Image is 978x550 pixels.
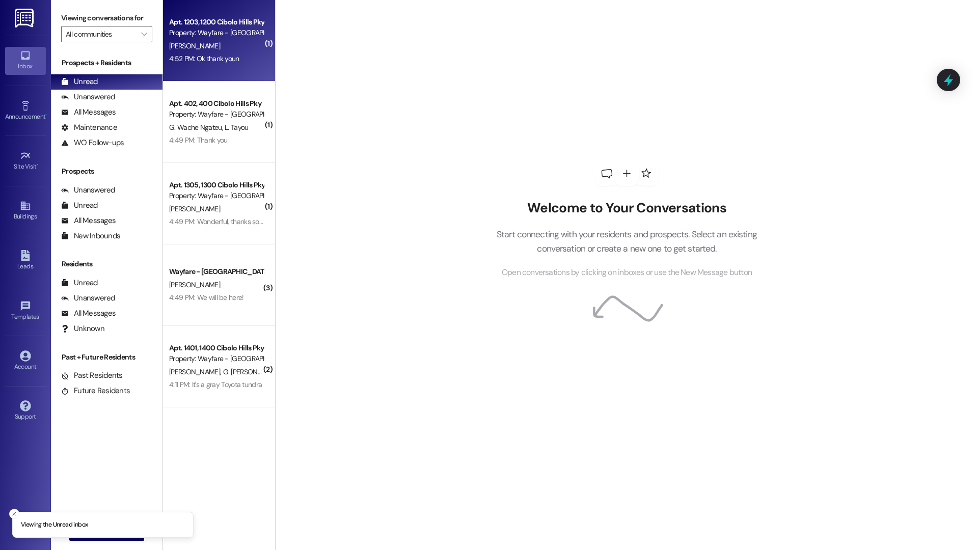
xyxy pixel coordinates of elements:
[169,217,332,226] div: 4:49 PM: Wonderful, thanks so much [PERSON_NAME]!
[169,293,244,302] div: 4:49 PM: We will be here!
[223,367,282,376] span: G. [PERSON_NAME]
[169,41,220,50] span: [PERSON_NAME]
[61,308,116,319] div: All Messages
[169,28,263,38] div: Property: Wayfare - [GEOGRAPHIC_DATA]
[502,266,752,279] span: Open conversations by clicking on inboxes or use the New Message button
[61,278,98,288] div: Unread
[51,166,162,177] div: Prospects
[61,107,116,118] div: All Messages
[61,185,115,196] div: Unanswered
[61,293,115,304] div: Unanswered
[61,370,123,381] div: Past Residents
[5,197,46,225] a: Buildings
[61,215,116,226] div: All Messages
[61,76,98,87] div: Unread
[37,161,38,169] span: •
[481,200,772,216] h2: Welcome to Your Conversations
[39,312,41,319] span: •
[5,147,46,175] a: Site Visit •
[169,190,263,201] div: Property: Wayfare - [GEOGRAPHIC_DATA]
[169,109,263,120] div: Property: Wayfare - [GEOGRAPHIC_DATA]
[169,280,220,289] span: [PERSON_NAME]
[169,180,263,190] div: Apt. 1305, 1300 Cibolo Hills Pky
[5,247,46,274] a: Leads
[5,47,46,74] a: Inbox
[169,343,263,353] div: Apt. 1401, 1400 Cibolo Hills Pky
[51,259,162,269] div: Residents
[169,54,239,63] div: 4:52 PM: Ok thank youn
[141,30,147,38] i: 
[15,9,36,28] img: ResiDesk Logo
[9,509,19,519] button: Close toast
[61,386,130,396] div: Future Residents
[169,17,263,28] div: Apt. 1203, 1200 Cibolo Hills Pky
[5,297,46,325] a: Templates •
[61,231,120,241] div: New Inbounds
[5,347,46,375] a: Account
[21,520,88,530] p: Viewing the Unread inbox
[481,227,772,256] p: Start connecting with your residents and prospects. Select an existing conversation or create a n...
[61,92,115,102] div: Unanswered
[169,266,263,277] div: Wayfare - [GEOGRAPHIC_DATA]
[51,352,162,363] div: Past + Future Residents
[169,380,262,389] div: 4:11 PM: It's a gray Toyota tundra
[169,135,227,145] div: 4:49 PM: Thank you
[169,353,263,364] div: Property: Wayfare - [GEOGRAPHIC_DATA]
[51,58,162,68] div: Prospects + Residents
[66,26,136,42] input: All communities
[61,122,117,133] div: Maintenance
[225,123,248,132] span: L. Tayou
[169,98,263,109] div: Apt. 402, 400 Cibolo Hills Pky
[5,397,46,425] a: Support
[61,200,98,211] div: Unread
[61,323,104,334] div: Unknown
[169,123,225,132] span: G. Wache Ngateu
[169,367,223,376] span: [PERSON_NAME]
[169,204,220,213] span: [PERSON_NAME]
[61,10,152,26] label: Viewing conversations for
[61,137,124,148] div: WO Follow-ups
[45,112,47,119] span: •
